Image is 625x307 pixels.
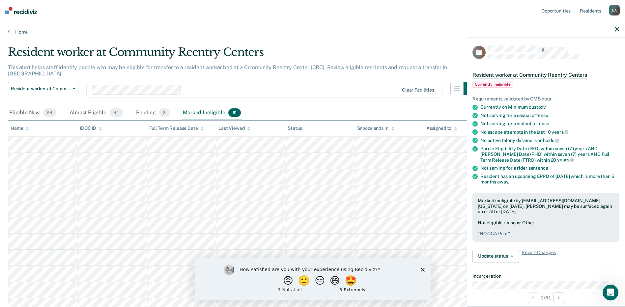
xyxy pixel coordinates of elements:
[11,86,70,92] span: Resident worker at Community Reentry Centers
[478,198,614,214] div: Marked ineligible by [EMAIL_ADDRESS][DOMAIN_NAME][US_STATE] on [DATE]. [PERSON_NAME] may be surfa...
[557,157,574,162] span: years
[543,138,559,143] span: holds
[522,250,556,263] span: Revert Changes
[426,126,457,131] div: Assigned to
[480,174,619,185] div: Resident has an upcoming EPRD of [DATE] which is more than 6 months
[478,231,614,237] pre: " NO OCA Pilot "
[195,258,431,300] iframe: Survey by Kim from Recidiviz
[357,126,394,131] div: Snooze ends in
[135,106,171,120] div: Pending
[528,293,538,303] button: Previous Opportunity
[478,220,614,237] div: Not eligible reasons: Other
[480,146,619,163] div: Parole Eligibility Date (PED) within seven (7) years AND [PERSON_NAME] Date (PHD) within seven (7...
[11,126,29,131] div: Name
[532,121,549,126] span: offense
[552,129,568,135] span: years
[532,113,548,118] span: offense
[68,106,124,120] div: Almost Eligible
[472,250,519,263] button: Update status
[480,104,619,110] div: Currently on Minimum
[8,64,447,77] p: This alert helps staff identify people who may be eligible for transfer to a resident worker bed ...
[8,106,58,120] div: Eligible Now
[472,72,587,78] span: Resident worker at Community Reentry Centers
[218,126,250,131] div: Last Viewed
[529,104,546,110] span: custody
[110,108,123,117] span: 44
[528,165,548,171] span: sentence
[288,126,302,131] div: Status
[8,45,477,64] div: Resident worker at Community Reentry Centers
[159,108,170,117] span: 3
[149,126,204,131] div: Full Term Release Date
[80,126,102,131] div: IDOC ID
[609,5,620,15] div: L A
[480,137,619,143] div: No active felony detainers or
[480,165,619,171] div: Not serving for a rider
[228,108,241,117] span: 61
[467,65,625,94] div: Resident worker at Community Reentry CentersCurrently ineligible
[480,113,619,118] div: Not serving for a sexual
[402,87,434,93] div: Clear facilities
[43,108,56,117] span: 54
[472,96,619,102] div: Requirements validated by OMS data
[497,179,509,184] span: away.
[480,121,619,126] div: Not serving for a violent
[554,293,564,303] button: Next Opportunity
[480,129,619,135] div: No escape attempts in the last 10
[472,273,619,279] dt: Incarceration
[5,7,37,14] img: Recidiviz
[182,106,242,120] div: Marked Ineligible
[603,285,618,300] iframe: Intercom live chat
[8,29,617,35] a: Home
[467,289,625,306] div: 1 / 61
[472,81,513,88] span: Currently ineligible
